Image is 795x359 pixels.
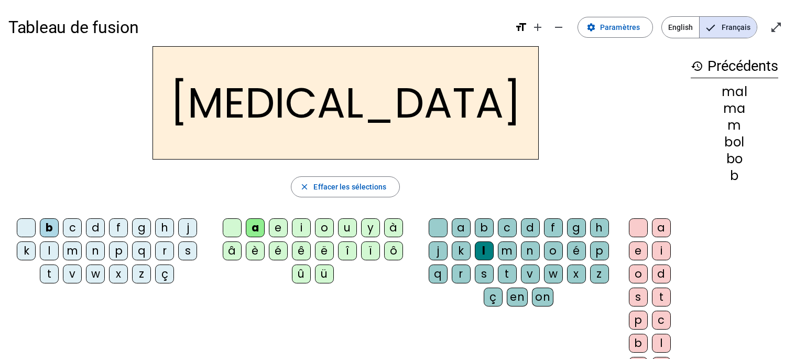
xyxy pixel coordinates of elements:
[155,241,174,260] div: r
[178,241,197,260] div: s
[578,17,653,38] button: Paramètres
[246,241,265,260] div: è
[132,218,151,237] div: g
[590,241,609,260] div: p
[567,218,586,237] div: g
[552,21,565,34] mat-icon: remove
[531,21,544,34] mat-icon: add
[384,241,403,260] div: ô
[315,265,334,283] div: ü
[548,17,569,38] button: Diminuer la taille de la police
[532,288,553,307] div: on
[17,241,36,260] div: k
[652,288,671,307] div: t
[452,265,471,283] div: r
[507,288,528,307] div: en
[269,241,288,260] div: é
[63,218,82,237] div: c
[178,218,197,237] div: j
[567,265,586,283] div: x
[652,334,671,353] div: l
[384,218,403,237] div: à
[429,241,448,260] div: j
[770,21,782,34] mat-icon: open_in_full
[691,102,778,115] div: ma
[109,218,128,237] div: f
[652,265,671,283] div: d
[661,16,757,38] mat-button-toggle-group: Language selection
[452,241,471,260] div: k
[109,241,128,260] div: p
[544,241,563,260] div: o
[269,218,288,237] div: e
[567,241,586,260] div: é
[498,241,517,260] div: m
[484,288,503,307] div: ç
[586,23,596,32] mat-icon: settings
[600,21,640,34] span: Paramètres
[766,17,787,38] button: Entrer en plein écran
[361,241,380,260] div: ï
[629,288,648,307] div: s
[691,86,778,98] div: mal
[691,119,778,132] div: m
[86,218,105,237] div: d
[429,265,448,283] div: q
[544,218,563,237] div: f
[629,241,648,260] div: e
[691,136,778,149] div: bol
[246,218,265,237] div: a
[691,170,778,182] div: b
[629,311,648,330] div: p
[291,176,399,197] button: Effacer les sélections
[691,55,778,78] h3: Précédents
[313,181,386,193] span: Effacer les sélections
[521,218,540,237] div: d
[63,241,82,260] div: m
[498,218,517,237] div: c
[662,17,699,38] span: English
[223,241,242,260] div: â
[338,241,357,260] div: î
[300,182,309,192] mat-icon: close
[292,218,311,237] div: i
[691,153,778,165] div: bo
[8,10,506,44] h1: Tableau de fusion
[315,218,334,237] div: o
[629,265,648,283] div: o
[515,21,527,34] mat-icon: format_size
[155,218,174,237] div: h
[652,218,671,237] div: a
[40,241,59,260] div: l
[40,265,59,283] div: t
[132,265,151,283] div: z
[86,265,105,283] div: w
[521,265,540,283] div: v
[292,241,311,260] div: ê
[153,46,539,160] h2: [MEDICAL_DATA]
[86,241,105,260] div: n
[691,60,703,72] mat-icon: history
[63,265,82,283] div: v
[521,241,540,260] div: n
[361,218,380,237] div: y
[109,265,128,283] div: x
[652,241,671,260] div: i
[700,17,757,38] span: Français
[452,218,471,237] div: a
[155,265,174,283] div: ç
[544,265,563,283] div: w
[338,218,357,237] div: u
[590,265,609,283] div: z
[629,334,648,353] div: b
[590,218,609,237] div: h
[40,218,59,237] div: b
[498,265,517,283] div: t
[527,17,548,38] button: Augmenter la taille de la police
[475,218,494,237] div: b
[652,311,671,330] div: c
[315,241,334,260] div: ë
[475,265,494,283] div: s
[132,241,151,260] div: q
[475,241,494,260] div: l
